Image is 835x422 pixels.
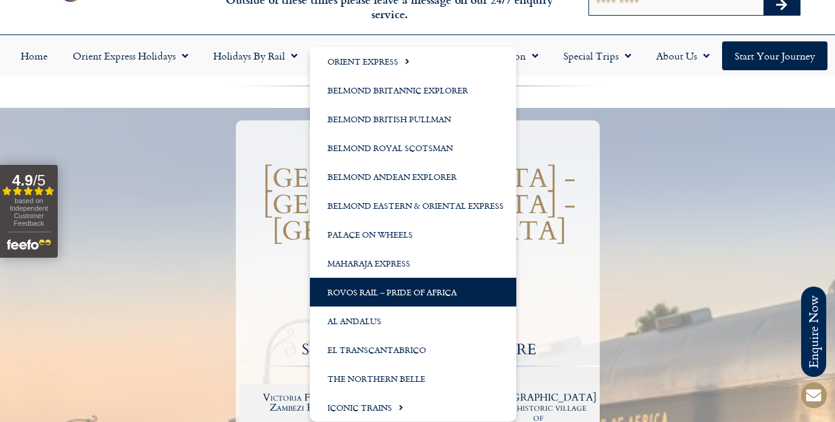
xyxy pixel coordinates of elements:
[310,393,516,422] a: Iconic Trains
[310,105,516,134] a: Belmond British Pullman
[310,307,516,335] a: Al Andalus
[310,76,516,105] a: Belmond Britannic Explorer
[239,166,600,297] h1: [GEOGRAPHIC_DATA] - [GEOGRAPHIC_DATA] - [GEOGRAPHIC_DATA] on the Pride of Africa
[310,41,409,70] a: Luxury Trains
[239,342,600,357] h2: SOUTH AFRICAN ADVENTURE
[409,41,551,70] a: Holidays by Destination
[310,249,516,278] a: Maharaja Express
[310,134,516,162] a: Belmond Royal Scotsman
[310,278,516,307] a: Rovos Rail – Pride of Africa
[245,127,593,159] h1: Rovos Rail THE PRIDE OF AFRICA
[644,41,722,70] a: About Us
[722,41,827,70] a: Start your Journey
[310,191,516,220] a: Belmond Eastern & Oriental Express
[310,47,516,76] a: Orient Express
[60,41,201,70] a: Orient Express Holidays
[310,364,516,393] a: The Northern Belle
[551,41,644,70] a: Special Trips
[8,41,60,70] a: Home
[6,41,829,70] nav: Menu
[201,41,310,70] a: Holidays by Rail
[310,220,516,249] a: Palace on Wheels
[310,335,516,364] a: El Transcantabrico
[247,393,354,413] h2: Victoria Falls & Zambezi River
[310,162,516,191] a: Belmond Andean Explorer
[310,47,516,422] ul: Luxury Trains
